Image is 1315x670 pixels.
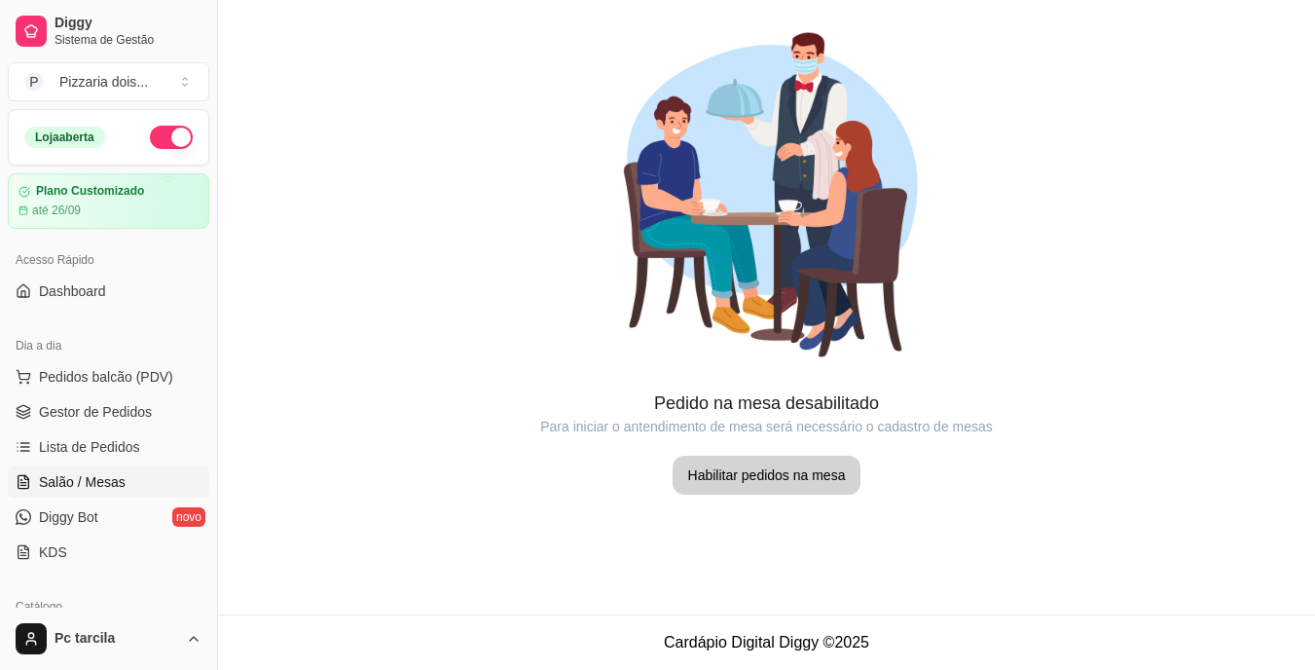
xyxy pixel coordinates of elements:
footer: Cardápio Digital Diggy © 2025 [218,614,1315,670]
button: Alterar Status [150,126,193,149]
article: Para iniciar o antendimento de mesa será necessário o cadastro de mesas [218,417,1315,436]
article: Pedido na mesa desabilitado [218,390,1315,417]
div: Catálogo [8,591,209,622]
div: Dia a dia [8,330,209,361]
span: Diggy Bot [39,507,98,527]
span: Lista de Pedidos [39,437,140,457]
div: Loja aberta [24,127,105,148]
a: Lista de Pedidos [8,431,209,463]
article: Plano Customizado [36,184,144,199]
button: Pedidos balcão (PDV) [8,361,209,392]
article: até 26/09 [32,203,81,218]
button: Habilitar pedidos na mesa [673,456,861,495]
span: Gestor de Pedidos [39,402,152,422]
button: Pc tarcila [8,615,209,662]
div: Acesso Rápido [8,244,209,276]
span: Dashboard [39,281,106,301]
a: Plano Customizadoaté 26/09 [8,173,209,229]
span: Pc tarcila [55,630,178,648]
span: Sistema de Gestão [55,32,201,48]
span: KDS [39,542,67,562]
span: Diggy [55,15,201,32]
a: Diggy Botnovo [8,502,209,533]
a: Gestor de Pedidos [8,396,209,428]
span: Pedidos balcão (PDV) [39,367,173,387]
a: Salão / Mesas [8,466,209,498]
span: Salão / Mesas [39,472,126,492]
button: Select a team [8,62,209,101]
a: DiggySistema de Gestão [8,8,209,55]
a: KDS [8,537,209,568]
div: Pizzaria dois ... [59,72,148,92]
span: P [24,72,44,92]
a: Dashboard [8,276,209,307]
